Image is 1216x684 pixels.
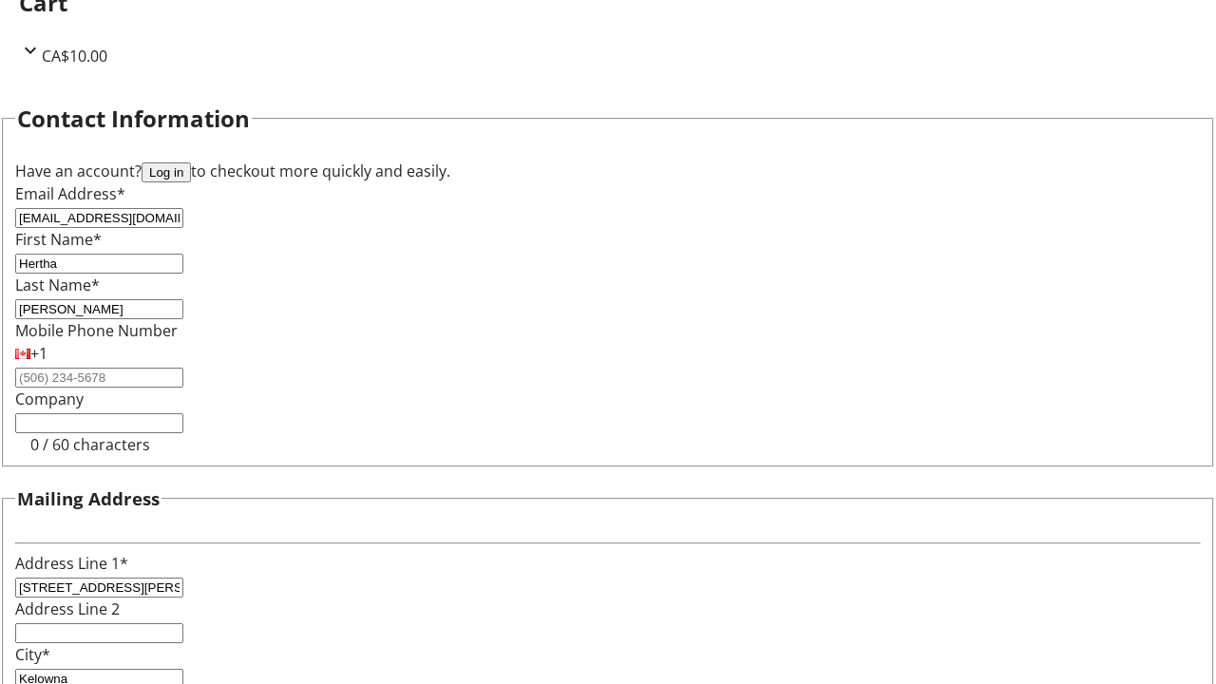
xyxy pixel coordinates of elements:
span: CA$10.00 [42,46,107,66]
label: Last Name* [15,275,100,295]
h3: Mailing Address [17,485,160,512]
input: (506) 234-5678 [15,368,183,388]
h2: Contact Information [17,102,250,136]
tr-character-limit: 0 / 60 characters [30,434,150,455]
label: Mobile Phone Number [15,320,178,341]
div: Have an account? to checkout more quickly and easily. [15,160,1201,182]
input: Address [15,578,183,598]
button: Log in [142,162,191,182]
label: Company [15,389,84,409]
label: First Name* [15,229,102,250]
label: Address Line 1* [15,553,128,574]
label: Email Address* [15,183,125,204]
label: City* [15,644,50,665]
label: Address Line 2 [15,598,120,619]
